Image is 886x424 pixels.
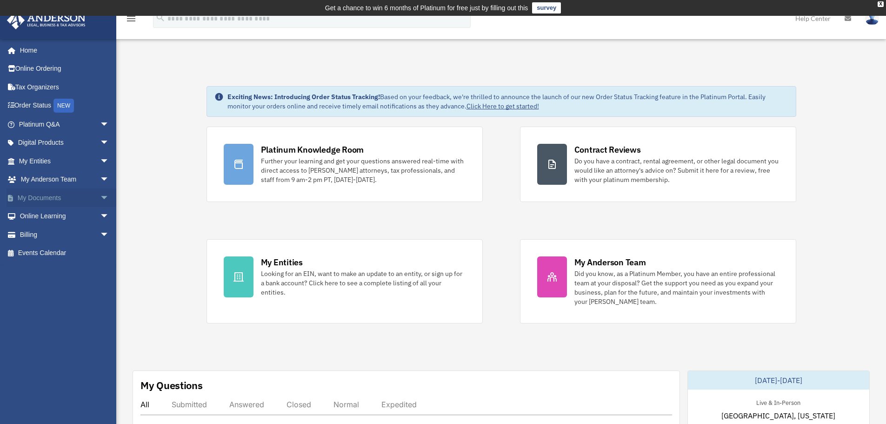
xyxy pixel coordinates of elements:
[688,371,869,390] div: [DATE]-[DATE]
[229,400,264,409] div: Answered
[100,170,119,189] span: arrow_drop_down
[126,16,137,24] a: menu
[227,92,788,111] div: Based on your feedback, we're thrilled to announce the launch of our new Order Status Tracking fe...
[466,102,539,110] a: Click Here to get started!
[207,239,483,323] a: My Entities Looking for an EIN, want to make an update to an entity, or sign up for a bank accoun...
[227,93,380,101] strong: Exciting News: Introducing Order Status Tracking!
[100,152,119,171] span: arrow_drop_down
[532,2,561,13] a: survey
[261,269,466,297] div: Looking for an EIN, want to make an update to an entity, or sign up for a bank account? Click her...
[7,188,123,207] a: My Documentsarrow_drop_down
[721,410,835,421] span: [GEOGRAPHIC_DATA], [US_STATE]
[261,156,466,184] div: Further your learning and get your questions answered real-time with direct access to [PERSON_NAM...
[4,11,88,29] img: Anderson Advisors Platinum Portal
[7,134,123,152] a: Digital Productsarrow_drop_down
[520,127,796,202] a: Contract Reviews Do you have a contract, rental agreement, or other legal document you would like...
[878,1,884,7] div: close
[100,225,119,244] span: arrow_drop_down
[261,144,364,155] div: Platinum Knowledge Room
[53,99,74,113] div: NEW
[7,96,123,115] a: Order StatusNEW
[381,400,417,409] div: Expedited
[574,256,646,268] div: My Anderson Team
[126,13,137,24] i: menu
[286,400,311,409] div: Closed
[7,60,123,78] a: Online Ordering
[7,244,123,262] a: Events Calendar
[865,12,879,25] img: User Pic
[207,127,483,202] a: Platinum Knowledge Room Further your learning and get your questions answered real-time with dire...
[140,378,203,392] div: My Questions
[7,41,119,60] a: Home
[7,207,123,226] a: Online Learningarrow_drop_down
[574,144,641,155] div: Contract Reviews
[100,188,119,208] span: arrow_drop_down
[7,170,123,189] a: My Anderson Teamarrow_drop_down
[7,152,123,170] a: My Entitiesarrow_drop_down
[100,115,119,134] span: arrow_drop_down
[333,400,359,409] div: Normal
[100,207,119,226] span: arrow_drop_down
[7,225,123,244] a: Billingarrow_drop_down
[172,400,207,409] div: Submitted
[261,256,303,268] div: My Entities
[520,239,796,323] a: My Anderson Team Did you know, as a Platinum Member, you have an entire professional team at your...
[140,400,149,409] div: All
[574,269,779,306] div: Did you know, as a Platinum Member, you have an entire professional team at your disposal? Get th...
[574,156,779,184] div: Do you have a contract, rental agreement, or other legal document you would like an attorney's ad...
[749,397,808,407] div: Live & In-Person
[155,13,166,23] i: search
[325,2,528,13] div: Get a chance to win 6 months of Platinum for free just by filling out this
[7,115,123,134] a: Platinum Q&Aarrow_drop_down
[100,134,119,153] span: arrow_drop_down
[7,78,123,96] a: Tax Organizers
